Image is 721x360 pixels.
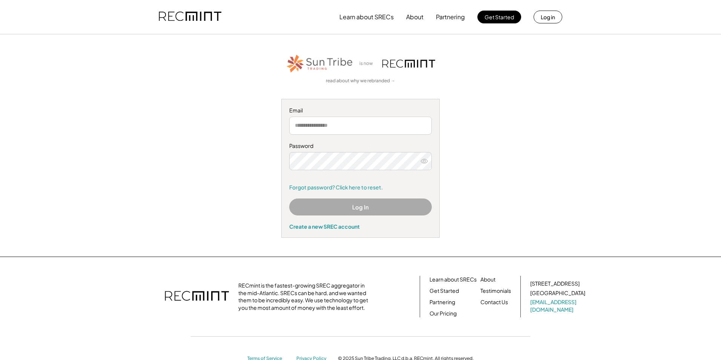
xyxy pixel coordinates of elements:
div: is now [357,60,379,67]
button: Log in [534,11,562,23]
a: Testimonials [480,287,511,295]
a: Forgot password? Click here to reset. [289,184,432,191]
img: recmint-logotype%403x.png [382,60,435,68]
button: Get Started [477,11,521,23]
a: Partnering [430,298,455,306]
a: Our Pricing [430,310,457,317]
button: Learn about SRECs [339,9,394,25]
a: Get Started [430,287,459,295]
a: Contact Us [480,298,508,306]
div: Email [289,107,432,114]
img: STT_Horizontal_Logo%2B-%2BColor.png [286,53,354,74]
div: Password [289,142,432,150]
button: About [406,9,423,25]
div: Create a new SREC account [289,223,432,230]
button: Log In [289,198,432,215]
div: [GEOGRAPHIC_DATA] [530,289,585,297]
a: [EMAIL_ADDRESS][DOMAIN_NAME] [530,298,587,313]
a: About [480,276,495,283]
div: RECmint is the fastest-growing SREC aggregator in the mid-Atlantic. SRECs can be hard, and we wan... [238,282,372,311]
img: recmint-logotype%403x.png [159,4,221,30]
a: read about why we rebranded → [326,78,395,84]
img: recmint-logotype%403x.png [165,283,229,310]
div: [STREET_ADDRESS] [530,280,580,288]
a: Learn about SRECs [430,276,477,283]
button: Partnering [436,9,465,25]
